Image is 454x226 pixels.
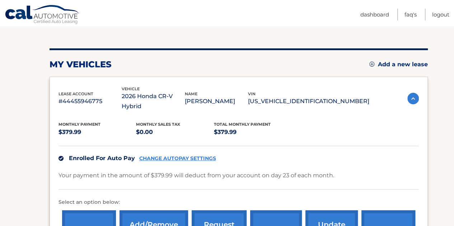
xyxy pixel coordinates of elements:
[122,91,185,111] p: 2026 Honda CR-V Hybrid
[404,9,417,20] a: FAQ's
[58,170,334,181] p: Your payment in the amount of $379.99 will deduct from your account on day 23 of each month.
[360,9,389,20] a: Dashboard
[58,127,136,137] p: $379.99
[369,62,374,67] img: add.svg
[214,122,271,127] span: Total Monthly Payment
[136,122,180,127] span: Monthly sales Tax
[58,198,419,207] p: Select an option below:
[5,5,80,25] a: Cal Automotive
[58,122,100,127] span: Monthly Payment
[185,96,248,106] p: [PERSON_NAME]
[407,93,419,104] img: accordion-active.svg
[139,155,216,162] a: CHANGE AUTOPAY SETTINGS
[122,86,140,91] span: vehicle
[136,127,214,137] p: $0.00
[214,127,292,137] p: $379.99
[50,59,112,70] h2: my vehicles
[432,9,449,20] a: Logout
[58,91,93,96] span: lease account
[248,91,256,96] span: vin
[369,61,428,68] a: Add a new lease
[58,156,64,161] img: check.svg
[58,96,122,106] p: #44455946775
[248,96,369,106] p: [US_VEHICLE_IDENTIFICATION_NUMBER]
[69,155,135,162] span: Enrolled For Auto Pay
[185,91,197,96] span: name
